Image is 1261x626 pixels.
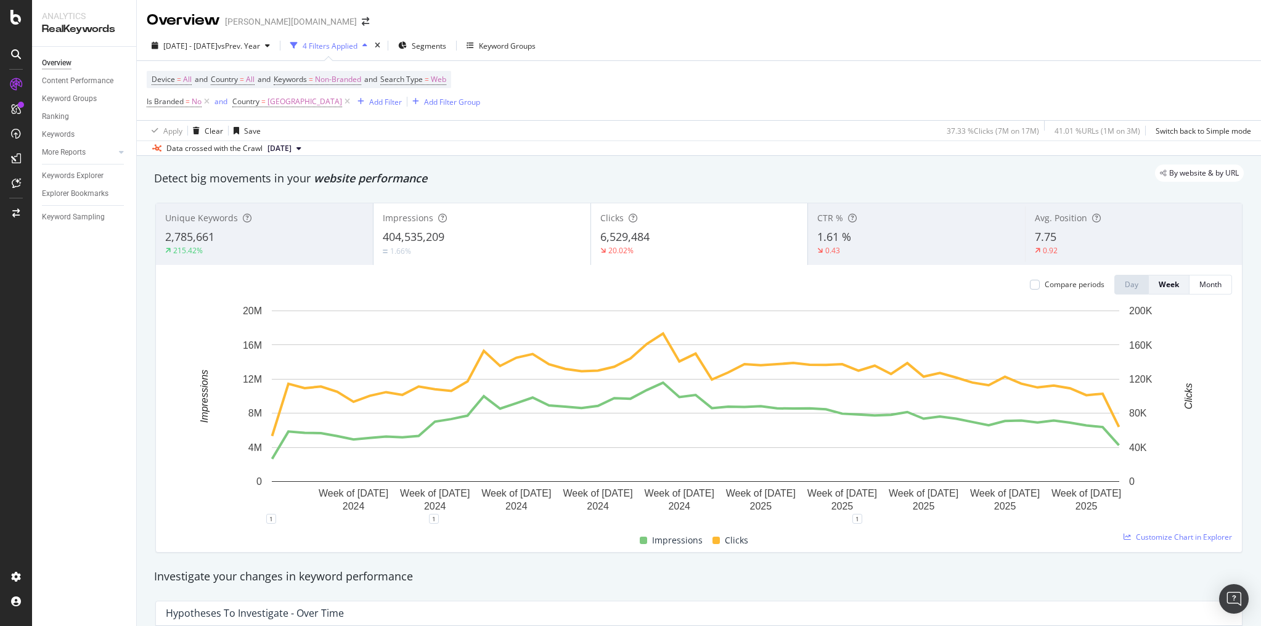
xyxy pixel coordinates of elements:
text: 2025 [750,501,772,511]
div: Hypotheses to Investigate - Over Time [166,607,344,619]
div: Investigate your changes in keyword performance [154,569,1244,585]
div: Add Filter Group [424,97,480,107]
span: 404,535,209 [383,229,444,244]
div: Month [1199,279,1222,290]
a: Keyword Sampling [42,211,128,224]
span: and [195,74,208,84]
div: Week [1159,279,1179,290]
div: Save [244,126,261,136]
span: Is Branded [147,96,184,107]
span: = [425,74,429,84]
a: Content Performance [42,75,128,87]
div: and [214,96,227,107]
text: 2024 [587,501,609,511]
div: 1 [429,514,439,524]
div: Content Performance [42,75,113,87]
text: Week of [DATE] [970,488,1040,498]
div: 1 [852,514,862,524]
div: 1 [266,514,276,524]
button: Day [1114,275,1149,295]
text: 2025 [831,501,854,511]
span: and [258,74,271,84]
a: Keywords [42,128,128,141]
text: Week of [DATE] [645,488,714,498]
span: vs Prev. Year [218,41,260,51]
span: Clicks [600,212,624,224]
img: Equal [383,250,388,253]
div: Apply [163,126,182,136]
text: 2024 [668,501,690,511]
text: 12M [243,374,262,384]
text: 2025 [913,501,935,511]
span: Keywords [274,74,307,84]
button: Add Filter Group [407,94,480,109]
span: No [192,93,202,110]
text: 2024 [343,501,365,511]
text: Week of [DATE] [563,488,633,498]
a: Overview [42,57,128,70]
span: All [246,71,255,88]
div: RealKeywords [42,22,126,36]
text: 80K [1129,408,1147,418]
button: Add Filter [353,94,402,109]
button: Switch back to Simple mode [1151,121,1251,140]
span: = [240,74,244,84]
text: Week of [DATE] [319,488,388,498]
button: [DATE] [263,141,306,156]
span: [DATE] - [DATE] [163,41,218,51]
text: Week of [DATE] [889,488,958,498]
span: Unique Keywords [165,212,238,224]
a: Customize Chart in Explorer [1124,532,1232,542]
div: Ranking [42,110,69,123]
text: 120K [1129,374,1153,384]
span: 6,529,484 [600,229,650,244]
button: Segments [393,36,451,55]
div: 1.66% [390,246,411,256]
text: 0 [1129,476,1135,487]
span: Web [431,71,446,88]
div: Overview [42,57,71,70]
button: Apply [147,121,182,140]
span: = [177,74,181,84]
div: Day [1125,279,1138,290]
div: 0.43 [825,245,840,256]
div: arrow-right-arrow-left [362,17,369,26]
button: 4 Filters Applied [285,36,372,55]
div: 37.33 % Clicks ( 7M on 17M ) [947,126,1039,136]
div: Keyword Sampling [42,211,105,224]
text: 200K [1129,306,1153,316]
text: Week of [DATE] [807,488,877,498]
span: Segments [412,41,446,51]
text: 16M [243,339,262,350]
span: [GEOGRAPHIC_DATA] [267,93,342,110]
div: More Reports [42,146,86,159]
div: Keyword Groups [42,92,97,105]
span: Avg. Position [1035,212,1087,224]
span: and [364,74,377,84]
a: Ranking [42,110,128,123]
text: Week of [DATE] [1051,488,1121,498]
text: 20M [243,306,262,316]
button: Save [229,121,261,140]
text: 2024 [424,501,446,511]
span: CTR % [817,212,843,224]
span: By website & by URL [1169,169,1239,177]
text: 2024 [505,501,528,511]
button: Keyword Groups [462,36,541,55]
text: 40K [1129,442,1147,453]
div: Keywords [42,128,75,141]
svg: A chart. [166,304,1225,519]
div: Clear [205,126,223,136]
span: Clicks [725,533,748,548]
span: = [309,74,313,84]
text: Week of [DATE] [481,488,551,498]
text: Impressions [199,370,210,423]
span: = [261,96,266,107]
div: Add Filter [369,97,402,107]
div: Compare periods [1045,279,1104,290]
span: Search Type [380,74,423,84]
div: Keyword Groups [479,41,536,51]
span: Country [211,74,238,84]
span: All [183,71,192,88]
